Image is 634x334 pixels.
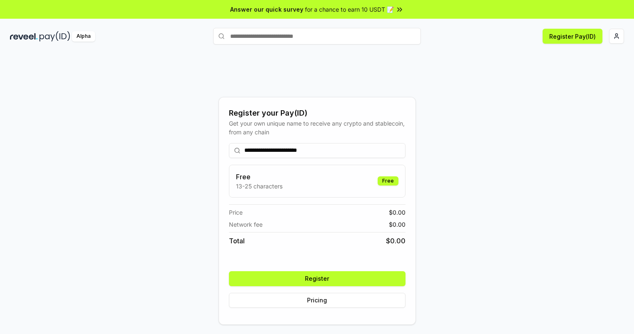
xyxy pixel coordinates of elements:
[378,176,398,186] div: Free
[305,5,394,14] span: for a chance to earn 10 USDT 📝
[386,236,405,246] span: $ 0.00
[229,293,405,308] button: Pricing
[39,31,70,42] img: pay_id
[236,182,283,191] p: 13-25 characters
[72,31,95,42] div: Alpha
[10,31,38,42] img: reveel_dark
[229,271,405,286] button: Register
[229,107,405,119] div: Register your Pay(ID)
[389,220,405,229] span: $ 0.00
[229,220,263,229] span: Network fee
[230,5,303,14] span: Answer our quick survey
[543,29,602,44] button: Register Pay(ID)
[229,208,243,217] span: Price
[229,119,405,136] div: Get your own unique name to receive any crypto and stablecoin, from any chain
[236,172,283,182] h3: Free
[229,236,245,246] span: Total
[389,208,405,217] span: $ 0.00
